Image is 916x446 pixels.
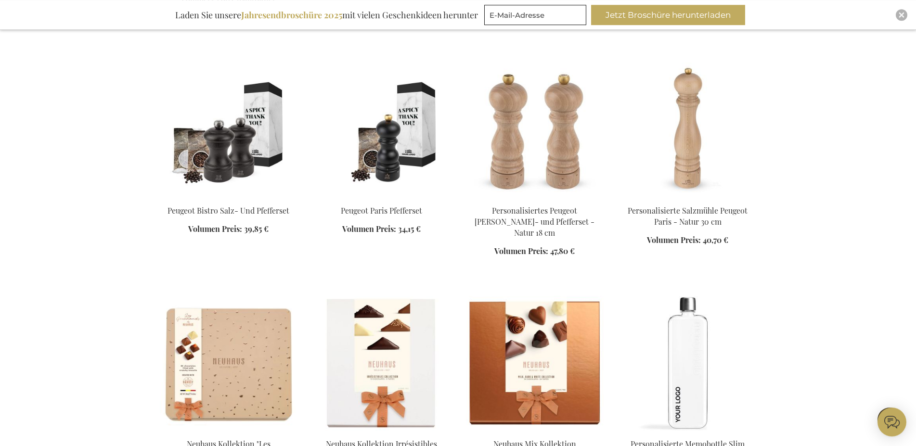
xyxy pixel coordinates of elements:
[313,193,451,203] a: Peugot Paris Pepper Set
[160,427,297,436] a: Neuhaus "Les Gourmands" Collection
[313,63,451,197] img: Peugot Paris Pepper Set
[494,246,575,257] a: Volumen Preis: 47,80 €
[342,224,421,235] a: Volumen Preis: 34,15 €
[466,193,604,203] a: Peugeot Paris Salt & Pepper Set - Natural 18 cm
[342,224,396,234] span: Volumen Preis:
[160,296,297,431] img: Neuhaus "Les Gourmands" Collection
[619,63,757,197] img: Personalised Peugeot Paris Salt Mill - Natural 30 cm
[484,5,586,25] input: E-Mail-Adresse
[466,427,604,436] a: Neuhaus Mix Collection
[160,193,297,203] a: Peugeot Bistro Salt & Pepper Set
[466,296,604,431] img: Neuhaus Mix Collection
[188,224,242,234] span: Volumen Preis:
[398,224,421,234] span: 34,15 €
[703,235,728,245] span: 40,70 €
[619,296,757,431] img: Personalisierte Memobottle Slim
[241,9,342,21] b: Jahresendbroschüre 2025
[591,5,745,25] button: Jetzt Broschüre herunterladen
[160,63,297,197] img: Peugeot Bistro Salt & Pepper Set
[647,235,701,245] span: Volumen Preis:
[896,9,907,21] div: Close
[899,12,904,18] img: Close
[313,296,451,431] img: Neuhaus Irrésistibles Collection
[341,205,422,216] a: Peugeot Paris Pfefferset
[313,427,451,436] a: Neuhaus Irrésistibles Collection
[550,246,575,256] span: 47,80 €
[494,246,548,256] span: Volumen Preis:
[647,235,728,246] a: Volumen Preis: 40,70 €
[188,224,269,235] a: Volumen Preis: 39,85 €
[628,205,748,227] a: Personalisierte Salzmühle Peugeot Paris - Natur 30 cm
[484,5,589,28] form: marketing offers and promotions
[877,408,906,436] iframe: belco-activator-frame
[244,224,269,234] span: 39,85 €
[619,427,757,436] a: Personalisierte Memobottle Slim
[171,5,482,25] div: Laden Sie unsere mit vielen Geschenkideen herunter
[619,193,757,203] a: Personalised Peugeot Paris Salt Mill - Natural 30 cm
[466,63,604,197] img: Peugeot Paris Salt & Pepper Set - Natural 18 cm
[475,205,594,238] a: Personalisiertes Peugeot [PERSON_NAME]- und Pfefferset - Natur 18 cm
[168,205,289,216] a: Peugeot Bistro Salz- Und Pfefferset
